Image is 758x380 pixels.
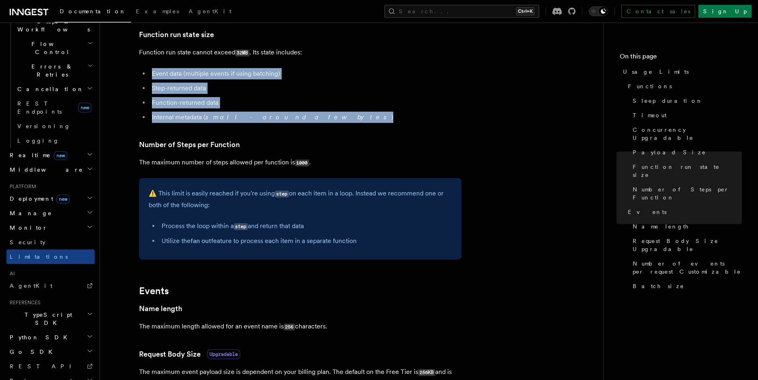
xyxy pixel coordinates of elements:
[14,59,95,82] button: Errors & Retries
[620,64,742,79] a: Usage Limits
[6,151,67,159] span: Realtime
[275,191,289,197] code: step
[17,100,62,115] span: REST Endpoints
[17,123,71,129] span: Versioning
[633,163,742,179] span: Function run state size
[139,349,240,360] a: Request Body SizeUpgradable
[629,123,742,145] a: Concurrency Upgradable
[56,195,70,203] span: new
[384,5,539,18] button: Search...Ctrl+K
[14,37,95,59] button: Flow Control
[14,17,90,33] span: Steps & Workflows
[621,5,695,18] a: Contact sales
[625,79,742,93] a: Functions
[6,195,70,203] span: Deployment
[139,285,169,297] a: Events
[629,256,742,279] a: Number of events per request Customizable
[191,237,211,245] a: fan out
[150,97,461,108] li: Function-returned data
[14,62,87,79] span: Errors & Retries
[633,222,689,230] span: Name length
[6,209,52,217] span: Manage
[150,112,461,123] li: Internal metadata ( )
[620,52,742,64] h4: On this page
[14,119,95,133] a: Versioning
[629,108,742,123] a: Timeout
[418,369,435,376] code: 256KB
[6,311,87,327] span: TypeScript SDK
[6,348,57,356] span: Go SDK
[14,85,84,93] span: Cancellation
[629,160,742,182] a: Function run state size
[10,282,52,289] span: AgentKit
[633,148,706,156] span: Payload Size
[284,324,295,330] code: 256
[633,126,742,142] span: Concurrency Upgradable
[139,29,214,40] a: Function run state size
[6,166,83,174] span: Middleware
[6,278,95,293] a: AgentKit
[589,6,608,16] button: Toggle dark mode
[295,160,309,166] code: 1000
[78,103,91,112] span: new
[633,260,742,276] span: Number of events per request Customizable
[633,97,703,105] span: Sleep duration
[14,82,95,96] button: Cancellation
[55,2,131,23] a: Documentation
[6,307,95,330] button: TypeScript SDK
[139,303,182,314] a: Name length
[150,68,461,79] li: Event data (multiple events if using batching)
[516,7,534,15] kbd: Ctrl+K
[14,40,87,56] span: Flow Control
[60,8,126,15] span: Documentation
[234,223,248,230] code: step
[628,82,672,90] span: Functions
[629,93,742,108] a: Sleep duration
[698,5,752,18] a: Sign Up
[6,270,15,277] span: AI
[6,220,95,235] button: Monitor
[629,145,742,160] a: Payload Size
[10,253,68,260] span: Limitations
[6,162,95,177] button: Middleware
[184,2,236,22] a: AgentKit
[625,205,742,219] a: Events
[629,219,742,234] a: Name length
[6,359,95,374] a: REST API
[6,206,95,220] button: Manage
[6,345,95,359] button: Go SDK
[633,237,742,253] span: Request Body Size Upgradable
[139,47,461,58] p: Function run state cannot exceed . Its state includes:
[623,68,689,76] span: Usage Limits
[235,50,249,56] code: 32MB
[6,235,95,249] a: Security
[6,299,40,306] span: References
[633,185,742,201] span: Number of Steps per Function
[131,2,184,22] a: Examples
[159,235,452,247] li: Utilize the feature to process each item in a separate function
[207,349,240,359] span: Upgradable
[629,234,742,256] a: Request Body Size Upgradable
[149,188,452,211] p: ⚠️ This limit is easily reached if you're using on each item in a loop. Instead we recommend one ...
[54,151,67,160] span: new
[139,321,461,332] p: The maximum length allowed for an event name is characters.
[629,279,742,293] a: Batch size
[14,96,95,119] a: REST Endpointsnew
[6,333,72,341] span: Python SDK
[6,330,95,345] button: Python SDK
[139,157,461,168] p: The maximum number of steps allowed per function is .
[17,137,59,144] span: Logging
[14,133,95,148] a: Logging
[139,139,240,150] a: Number of Steps per Function
[159,220,452,232] li: Process the loop within a and return that data
[206,113,391,121] em: small - around a few bytes
[6,224,48,232] span: Monitor
[14,14,95,37] button: Steps & Workflows
[6,183,36,190] span: Platform
[6,249,95,264] a: Limitations
[10,239,46,245] span: Security
[6,191,95,206] button: Deploymentnew
[136,8,179,15] span: Examples
[189,8,231,15] span: AgentKit
[150,83,461,94] li: Step-returned data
